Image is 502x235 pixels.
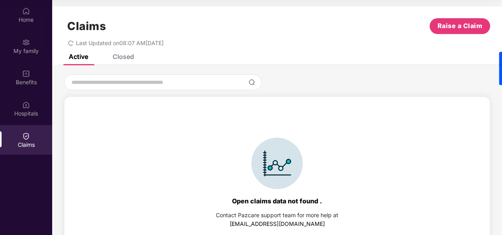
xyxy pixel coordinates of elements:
[216,211,338,220] div: Contact Pazcare support team for more help at
[22,7,30,15] img: svg+xml;base64,PHN2ZyBpZD0iSG9tZSIgeG1sbnM9Imh0dHA6Ly93d3cudzMub3JnLzIwMDAvc3ZnIiB3aWR0aD0iMjAiIG...
[430,18,490,34] button: Raise a Claim
[69,53,88,61] div: Active
[113,53,134,61] div: Closed
[22,132,30,140] img: svg+xml;base64,PHN2ZyBpZD0iQ2xhaW0iIHhtbG5zPSJodHRwOi8vd3d3LnczLm9yZy8yMDAwL3N2ZyIgd2lkdGg9IjIwIi...
[22,101,30,109] img: svg+xml;base64,PHN2ZyBpZD0iSG9zcGl0YWxzIiB4bWxucz0iaHR0cDovL3d3dy53My5vcmcvMjAwMC9zdmciIHdpZHRoPS...
[68,40,74,46] span: redo
[438,21,483,31] span: Raise a Claim
[230,220,325,227] a: [EMAIL_ADDRESS][DOMAIN_NAME]
[232,197,322,205] div: Open claims data not found .
[251,138,303,189] img: svg+xml;base64,PHN2ZyBpZD0iSWNvbl9DbGFpbSIgZGF0YS1uYW1lPSJJY29uIENsYWltIiB4bWxucz0iaHR0cDovL3d3dy...
[76,40,164,46] span: Last Updated on 08:07 AM[DATE]
[22,70,30,78] img: svg+xml;base64,PHN2ZyBpZD0iQmVuZWZpdHMiIHhtbG5zPSJodHRwOi8vd3d3LnczLm9yZy8yMDAwL3N2ZyIgd2lkdGg9Ij...
[249,79,255,85] img: svg+xml;base64,PHN2ZyBpZD0iU2VhcmNoLTMyeDMyIiB4bWxucz0iaHR0cDovL3d3dy53My5vcmcvMjAwMC9zdmciIHdpZH...
[67,19,106,33] h1: Claims
[22,38,30,46] img: svg+xml;base64,PHN2ZyB3aWR0aD0iMjAiIGhlaWdodD0iMjAiIHZpZXdCb3g9IjAgMCAyMCAyMCIgZmlsbD0ibm9uZSIgeG...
